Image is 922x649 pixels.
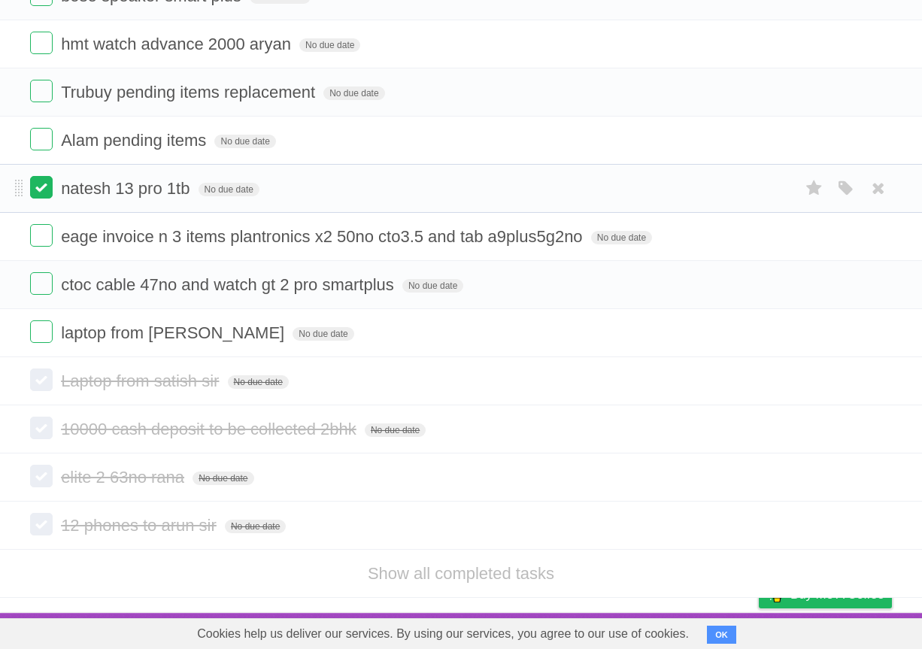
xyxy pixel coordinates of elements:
a: Privacy [739,617,778,645]
span: ctoc cable 47no and watch gt 2 pro smartplus [61,275,398,294]
label: Star task [800,176,829,201]
span: eage invoice n 3 items plantronics x2 50no cto3.5 and tab a9plus5g2no [61,227,586,246]
span: No due date [365,423,426,437]
span: No due date [402,279,463,293]
span: Alam pending items [61,131,210,150]
span: 12 phones to arun sir [61,516,220,535]
a: Suggest a feature [797,617,892,645]
a: Show all completed tasks [368,564,554,583]
span: 10000 cash deposit to be collected 2bhk [61,420,360,438]
span: laptop from [PERSON_NAME] [61,323,288,342]
span: No due date [214,135,275,148]
a: Developers [608,617,669,645]
label: Done [30,368,53,391]
span: hmt watch advance 2000 aryan [61,35,295,53]
label: Done [30,80,53,102]
label: Done [30,272,53,295]
span: No due date [293,327,353,341]
label: Done [30,513,53,535]
span: Cookies help us deliver our services. By using our services, you agree to our use of cookies. [182,619,704,649]
span: elite 2 63no rana [61,468,188,487]
span: No due date [193,472,253,485]
label: Done [30,176,53,199]
button: OK [707,626,736,644]
span: Trubuy pending items replacement [61,83,319,102]
label: Done [30,417,53,439]
span: Buy me a coffee [790,581,884,608]
a: Terms [688,617,721,645]
label: Done [30,224,53,247]
label: Done [30,32,53,54]
span: No due date [225,520,286,533]
label: Done [30,128,53,150]
label: Done [30,465,53,487]
span: No due date [323,86,384,100]
span: No due date [228,375,289,389]
span: No due date [299,38,360,52]
label: Done [30,320,53,343]
span: Laptop from satish sir [61,372,223,390]
a: About [559,617,590,645]
span: No due date [199,183,259,196]
span: No due date [591,231,652,244]
span: natesh 13 pro 1tb [61,179,193,198]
